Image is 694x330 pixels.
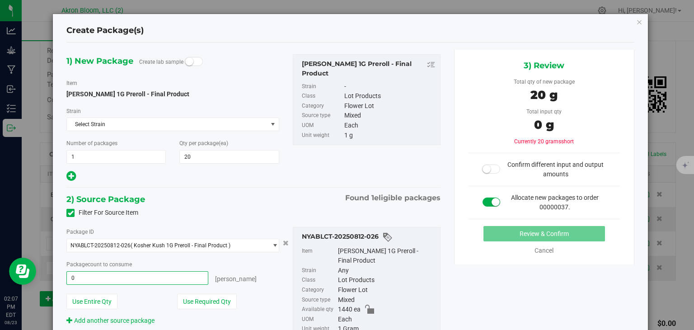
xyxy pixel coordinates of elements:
[344,82,436,92] div: -
[534,118,554,132] span: 0 g
[530,88,558,102] span: 20 g
[66,294,117,309] button: Use Entire Qty
[66,229,94,235] span: Package ID
[302,91,342,101] label: Class
[338,275,436,285] div: Lot Products
[66,90,189,98] span: [PERSON_NAME] 1G Preroll - Final Product
[344,111,436,121] div: Mixed
[338,285,436,295] div: Flower Lot
[302,295,337,305] label: Source type
[70,242,131,249] span: NYABLCT-20250812-026
[66,261,132,268] span: Package to consume
[302,315,337,325] label: UOM
[177,294,237,309] button: Use Required Qty
[344,101,436,111] div: Flower Lot
[179,140,228,146] span: Qty per package
[514,138,574,145] span: Currently 20 grams
[9,258,36,285] iframe: Resource center
[280,236,291,250] button: Cancel button
[88,261,102,268] span: count
[66,107,81,115] label: Strain
[338,295,436,305] div: Mixed
[302,232,436,243] div: NYABLCT-20250812-026
[344,121,436,131] div: Each
[302,82,342,92] label: Strain
[302,246,337,266] label: Item
[483,226,605,241] button: Review & Confirm
[67,151,165,163] input: 1
[215,275,257,283] span: [PERSON_NAME]
[524,59,564,72] span: 3) Review
[302,275,337,285] label: Class
[302,59,436,78] div: Kosher Kush 1G Preroll - Final Product
[344,131,436,141] div: 1 g
[345,193,441,203] span: Found eligible packages
[344,91,436,101] div: Lot Products
[507,161,604,178] span: Confirm different input and output amounts
[219,140,228,146] span: (ea)
[302,121,342,131] label: UOM
[267,239,278,252] span: select
[561,138,574,145] span: short
[302,101,342,111] label: Category
[302,266,337,276] label: Strain
[66,79,77,87] label: Item
[302,285,337,295] label: Category
[338,266,436,276] div: Any
[338,305,361,315] span: 1440 ea
[526,108,562,115] span: Total input qty
[511,194,599,211] span: Allocate new packages to order 00000037.
[67,118,267,131] span: Select Strain
[180,151,278,163] input: 20
[66,25,144,37] h4: Create Package(s)
[338,246,436,266] div: [PERSON_NAME] 1G Preroll - Final Product
[66,140,117,146] span: Number of packages
[302,131,342,141] label: Unit weight
[302,305,337,315] label: Available qty
[535,247,553,254] a: Cancel
[66,54,133,68] span: 1) New Package
[267,118,278,131] span: select
[514,79,575,85] span: Total qty of new package
[371,193,374,202] span: 1
[139,55,183,69] label: Create lab sample
[66,193,145,206] span: 2) Source Package
[302,111,342,121] label: Source type
[131,242,230,249] span: ( Kosher Kush 1G Preroll - Final Product )
[66,208,138,217] label: Filter For Source Item
[66,174,76,181] span: Add new output
[66,317,155,324] a: Add another source package
[338,315,436,325] div: Each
